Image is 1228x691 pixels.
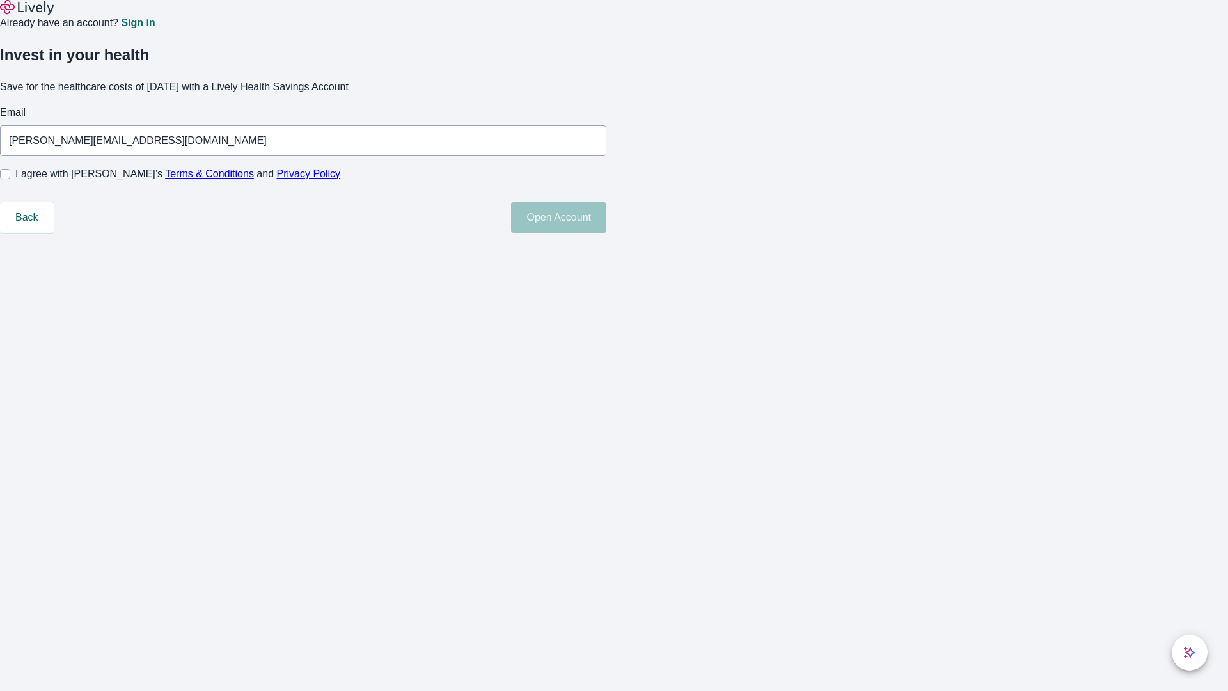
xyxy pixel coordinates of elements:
[15,166,340,182] span: I agree with [PERSON_NAME]’s and
[277,168,341,179] a: Privacy Policy
[1172,635,1208,671] button: chat
[121,18,155,28] a: Sign in
[165,168,254,179] a: Terms & Conditions
[1183,646,1196,659] svg: Lively AI Assistant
